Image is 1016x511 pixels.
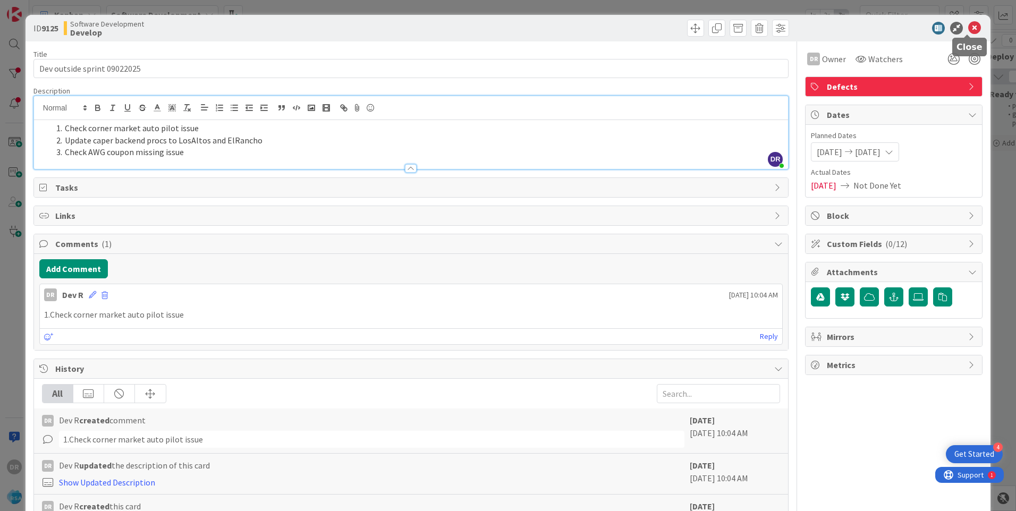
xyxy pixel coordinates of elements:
[690,459,780,489] div: [DATE] 10:04 AM
[956,42,983,52] h5: Close
[62,288,83,301] div: Dev R
[827,209,963,222] span: Block
[59,477,155,488] a: Show Updated Description
[41,23,58,33] b: 9125
[55,237,769,250] span: Comments
[807,53,820,65] div: DR
[827,266,963,278] span: Attachments
[55,181,769,194] span: Tasks
[55,362,769,375] span: History
[853,179,901,192] span: Not Done Yet
[811,130,977,141] span: Planned Dates
[811,167,977,178] span: Actual Dates
[33,59,789,78] input: type card name here...
[690,460,715,471] b: [DATE]
[79,460,112,471] b: updated
[33,22,58,35] span: ID
[22,2,48,14] span: Support
[42,460,54,472] div: DR
[55,4,58,13] div: 1
[827,108,963,121] span: Dates
[817,146,842,158] span: [DATE]
[59,414,146,427] span: Dev R comment
[868,53,903,65] span: Watchers
[855,146,880,158] span: [DATE]
[101,239,112,249] span: ( 1 )
[39,259,108,278] button: Add Comment
[827,330,963,343] span: Mirrors
[52,134,783,147] li: Update caper backend procs to LosAltos and ElRancho
[59,459,210,472] span: Dev R the description of this card
[33,86,70,96] span: Description
[44,309,778,321] p: 1.Check corner market auto pilot issue
[33,49,47,59] label: Title
[657,384,780,403] input: Search...
[690,415,715,425] b: [DATE]
[52,146,783,158] li: Check AWG coupon missing issue
[44,288,57,301] div: DR
[70,20,144,28] span: Software Development
[52,122,783,134] li: Check corner market auto pilot issue
[993,442,1003,452] div: 4
[827,237,963,250] span: Custom Fields
[954,449,994,459] div: Get Started
[55,209,769,222] span: Links
[690,414,780,448] div: [DATE] 10:04 AM
[79,415,109,425] b: created
[729,289,778,301] span: [DATE] 10:04 AM
[827,80,963,93] span: Defects
[811,179,836,192] span: [DATE]
[768,152,783,167] span: DR
[70,28,144,37] b: Develop
[827,359,963,371] span: Metrics
[885,239,907,249] span: ( 0/12 )
[946,445,1003,463] div: Open Get Started checklist, remaining modules: 4
[59,431,684,448] div: 1.Check corner market auto pilot issue
[42,415,54,427] div: DR
[43,385,73,403] div: All
[822,53,846,65] span: Owner
[760,330,778,343] a: Reply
